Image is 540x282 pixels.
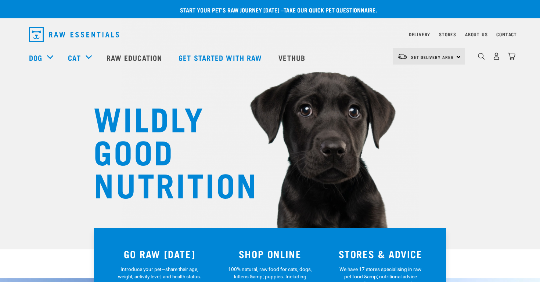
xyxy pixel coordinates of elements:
nav: dropdown navigation [23,24,517,45]
h1: WILDLY GOOD NUTRITION [94,101,241,200]
a: Contact [496,33,517,36]
h3: STORES & ADVICE [330,248,431,260]
h3: SHOP ONLINE [219,248,321,260]
a: Raw Education [99,43,171,72]
img: home-icon-1@2x.png [478,53,485,60]
a: Get started with Raw [171,43,271,72]
img: user.png [493,52,500,60]
a: Vethub [271,43,314,72]
a: Cat [68,52,80,63]
a: About Us [465,33,487,36]
img: home-icon@2x.png [508,52,515,60]
img: van-moving.png [397,53,407,60]
a: take our quick pet questionnaire. [284,8,377,11]
img: Raw Essentials Logo [29,27,119,42]
a: Stores [439,33,456,36]
span: Set Delivery Area [411,56,454,58]
a: Dog [29,52,42,63]
h3: GO RAW [DATE] [109,248,210,260]
a: Delivery [409,33,430,36]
